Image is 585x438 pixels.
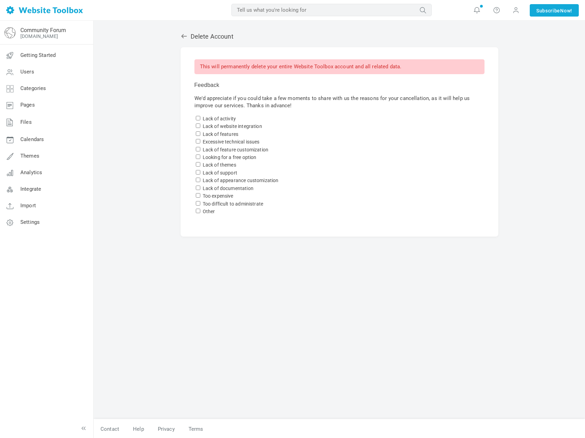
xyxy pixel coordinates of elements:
a: [DOMAIN_NAME] [20,33,58,39]
span: Now! [560,7,572,14]
label: Too difficult to administrate [203,201,263,207]
input: Tell us what you're looking for [231,4,432,16]
label: Lack of website integration [203,123,262,129]
a: SubscribeNow! [530,4,579,17]
img: globe-icon.png [4,27,16,38]
h2: Delete Account [181,33,498,40]
label: Lack of documentation [203,186,253,191]
span: Getting Started [20,52,56,58]
label: Too expensive [203,193,233,199]
label: Lack of appearance customization [203,178,279,183]
a: Community Forum [20,27,66,33]
span: Integrate [20,186,41,192]
label: Lack of themes [203,162,236,168]
span: Pages [20,102,35,108]
span: Import [20,202,36,209]
label: Lack of support [203,170,237,176]
label: Lack of features [203,131,238,137]
span: Files [20,119,32,125]
div: We'd appreciate if you could take a few moments to share with us the reasons for your cancellatio... [181,47,498,237]
label: Other [203,209,215,214]
label: Lack of activity [203,116,236,121]
span: Settings [20,219,40,225]
span: Analytics [20,169,42,176]
a: Contact [94,423,126,435]
a: Help [126,423,151,435]
span: Users [20,69,34,75]
label: Looking for a free option [203,155,257,160]
p: Feedback [194,81,485,89]
a: Terms [182,423,203,435]
span: Themes [20,153,39,159]
span: Categories [20,85,46,91]
p: This will permanently delete your entire Website Toolbox account and all related data. [194,59,485,74]
label: Lack of feature customization [203,147,268,152]
a: Privacy [151,423,182,435]
span: Calendars [20,136,44,142]
label: Excessive technical issues [203,139,260,145]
